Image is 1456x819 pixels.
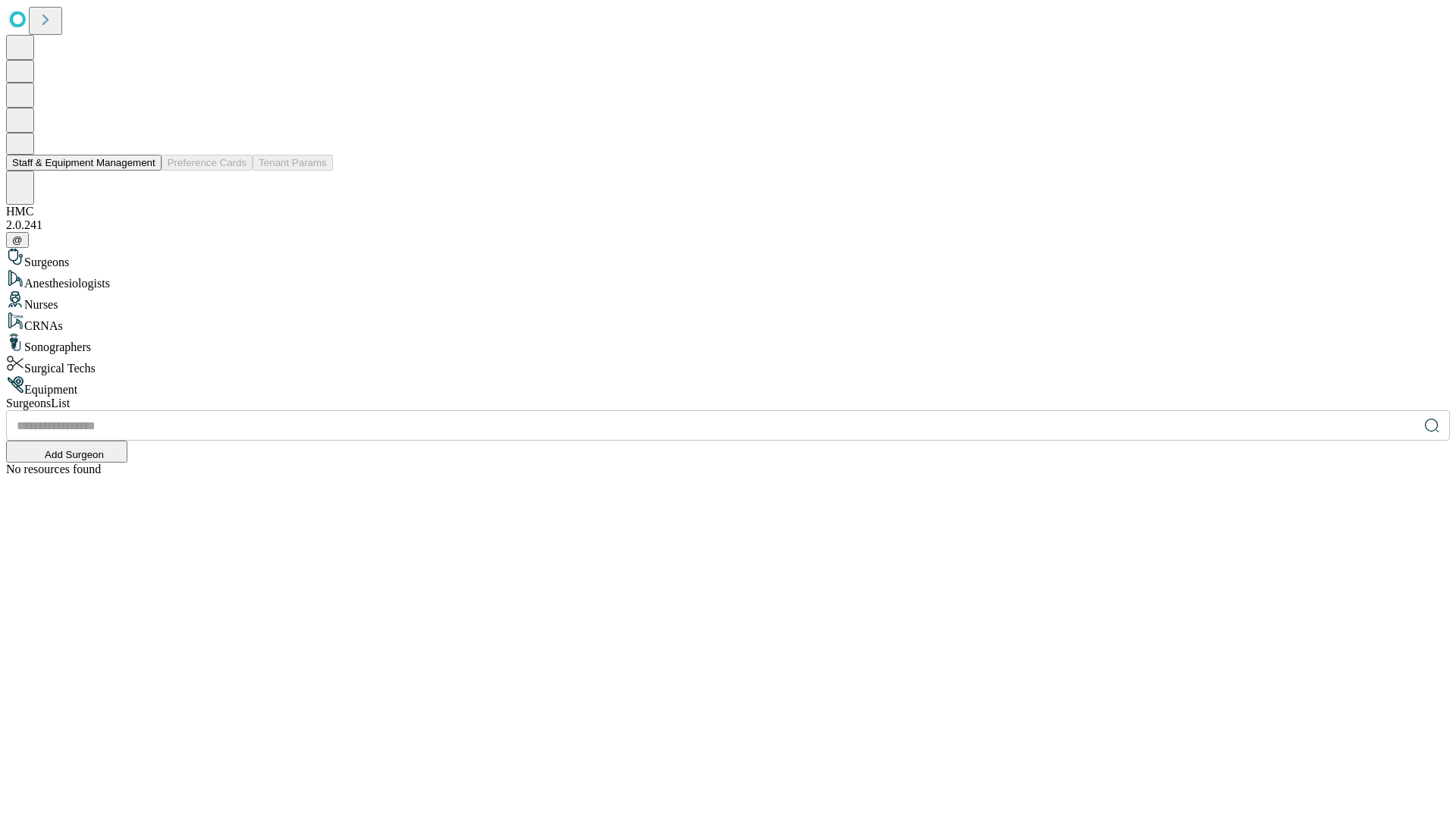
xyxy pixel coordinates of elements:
[45,449,104,460] span: Add Surgeon
[6,463,1450,476] div: No resources found
[6,375,1450,397] div: Equipment
[6,205,1450,218] div: HMC
[253,155,333,171] button: Tenant Params
[6,312,1450,333] div: CRNAs
[6,218,1450,232] div: 2.0.241
[162,155,253,171] button: Preference Cards
[12,234,23,246] span: @
[6,441,127,463] button: Add Surgeon
[6,269,1450,290] div: Anesthesiologists
[6,155,162,171] button: Staff & Equipment Management
[6,248,1450,269] div: Surgeons
[6,333,1450,354] div: Sonographers
[6,354,1450,375] div: Surgical Techs
[6,290,1450,312] div: Nurses
[6,232,29,248] button: @
[6,397,1450,410] div: Surgeons List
